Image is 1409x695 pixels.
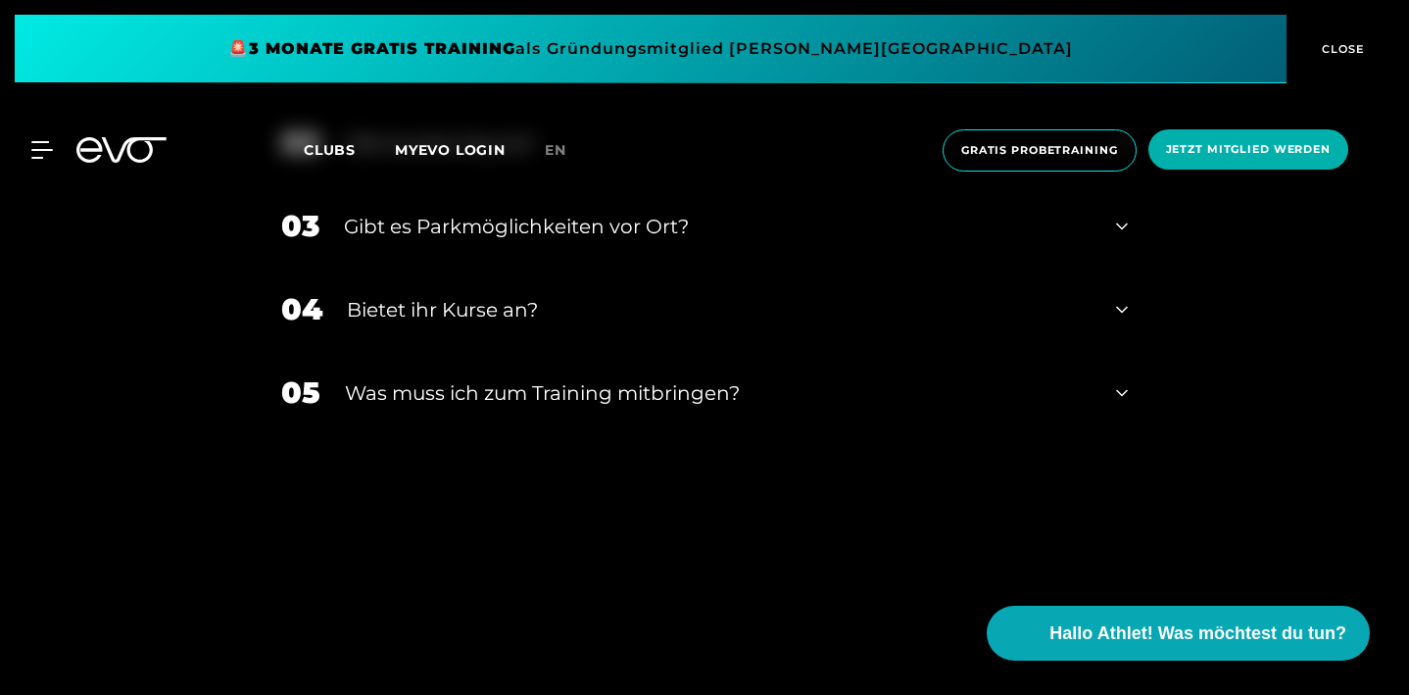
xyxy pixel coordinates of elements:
div: Gibt es Parkmöglichkeiten vor Ort? [344,212,1092,241]
span: Jetzt Mitglied werden [1166,141,1331,158]
button: Hallo Athlet! Was möchtest du tun? [987,606,1370,661]
div: Was muss ich zum Training mitbringen? [345,378,1092,408]
span: Hallo Athlet! Was möchtest du tun? [1049,621,1346,647]
a: Gratis Probetraining [937,129,1142,172]
a: MYEVO LOGIN [395,141,506,159]
span: Gratis Probetraining [961,142,1118,159]
div: 04 [281,287,322,331]
button: CLOSE [1287,15,1394,83]
span: Clubs [304,141,356,159]
div: 03 [281,204,319,248]
a: Clubs [304,140,395,159]
span: CLOSE [1317,40,1365,58]
a: Jetzt Mitglied werden [1142,129,1354,172]
span: en [545,141,566,159]
div: 05 [281,371,320,415]
div: Bietet ihr Kurse an? [347,295,1092,324]
a: en [545,139,590,162]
